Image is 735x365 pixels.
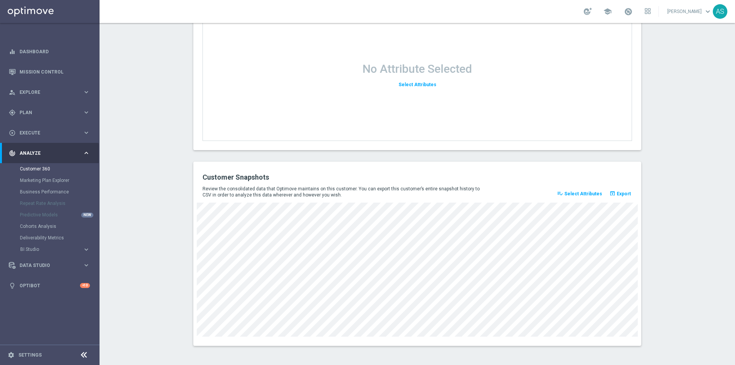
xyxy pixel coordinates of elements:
[20,90,83,95] span: Explore
[20,175,99,186] div: Marketing Plan Explorer
[8,49,90,55] button: equalizer Dashboard
[557,190,563,196] i: playlist_add_check
[203,173,412,182] h2: Customer Snapshots
[9,129,83,136] div: Execute
[83,246,90,253] i: keyboard_arrow_right
[20,244,99,255] div: BI Studio
[20,189,80,195] a: Business Performance
[20,131,83,135] span: Execute
[9,89,16,96] i: person_search
[83,88,90,96] i: keyboard_arrow_right
[20,62,90,82] a: Mission Control
[8,69,90,75] button: Mission Control
[20,235,80,241] a: Deliverability Metrics
[81,213,93,218] div: NEW
[9,89,83,96] div: Explore
[363,62,472,76] h1: No Attribute Selected
[9,282,16,289] i: lightbulb
[83,262,90,269] i: keyboard_arrow_right
[20,41,90,62] a: Dashboard
[8,352,15,358] i: settings
[83,129,90,136] i: keyboard_arrow_right
[20,263,83,268] span: Data Studio
[8,110,90,116] button: gps_fixed Plan keyboard_arrow_right
[666,6,713,17] a: [PERSON_NAME]keyboard_arrow_down
[8,130,90,136] button: play_circle_outline Execute keyboard_arrow_right
[609,190,616,196] i: open_in_browser
[713,4,727,19] div: AS
[397,80,438,90] button: Select Attributes
[20,151,83,155] span: Analyze
[9,129,16,136] i: play_circle_outline
[20,246,90,252] button: BI Studio keyboard_arrow_right
[80,283,90,288] div: +10
[20,247,75,252] span: BI Studio
[9,109,83,116] div: Plan
[83,109,90,116] i: keyboard_arrow_right
[8,150,90,156] button: track_changes Analyze keyboard_arrow_right
[20,186,99,198] div: Business Performance
[20,275,80,296] a: Optibot
[20,247,83,252] div: BI Studio
[9,150,83,157] div: Analyze
[20,198,99,209] div: Repeat Rate Analysis
[203,186,485,198] p: Review the consolidated data that Optimove maintains on this customer. You can export this custom...
[9,262,83,269] div: Data Studio
[20,232,99,244] div: Deliverability Metrics
[399,82,436,87] span: Select Attributes
[20,209,99,221] div: Predictive Models
[704,7,712,16] span: keyboard_arrow_down
[556,188,603,199] button: playlist_add_check Select Attributes
[8,89,90,95] button: person_search Explore keyboard_arrow_right
[608,188,632,199] button: open_in_browser Export
[20,177,80,183] a: Marketing Plan Explorer
[9,41,90,62] div: Dashboard
[83,149,90,157] i: keyboard_arrow_right
[9,62,90,82] div: Mission Control
[617,191,631,196] span: Export
[20,163,99,175] div: Customer 360
[603,7,612,16] span: school
[20,221,99,232] div: Cohorts Analysis
[9,275,90,296] div: Optibot
[564,191,602,196] span: Select Attributes
[18,353,42,357] a: Settings
[8,262,90,268] button: Data Studio keyboard_arrow_right
[20,223,80,229] a: Cohorts Analysis
[20,166,80,172] a: Customer 360
[9,109,16,116] i: gps_fixed
[9,150,16,157] i: track_changes
[8,283,90,289] button: lightbulb Optibot +10
[20,110,83,115] span: Plan
[9,48,16,55] i: equalizer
